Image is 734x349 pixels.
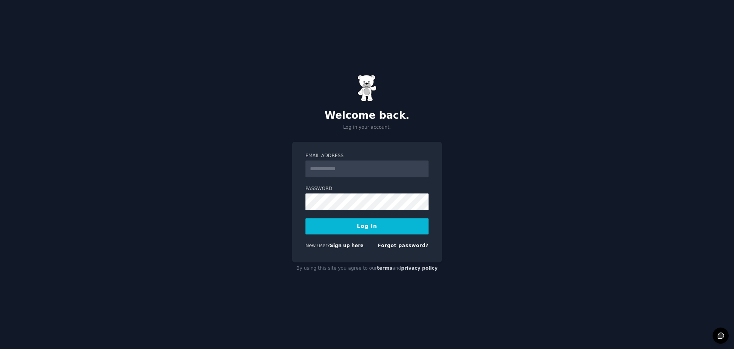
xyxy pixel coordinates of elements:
label: Password [305,185,429,192]
a: Sign up here [330,243,364,248]
img: Gummy Bear [357,75,377,102]
span: New user? [305,243,330,248]
div: By using this site you agree to our and [292,262,442,275]
a: terms [377,265,392,271]
label: Email Address [305,152,429,159]
a: Forgot password? [378,243,429,248]
p: Log in your account. [292,124,442,131]
h2: Welcome back. [292,110,442,122]
a: privacy policy [401,265,438,271]
button: Log In [305,218,429,234]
